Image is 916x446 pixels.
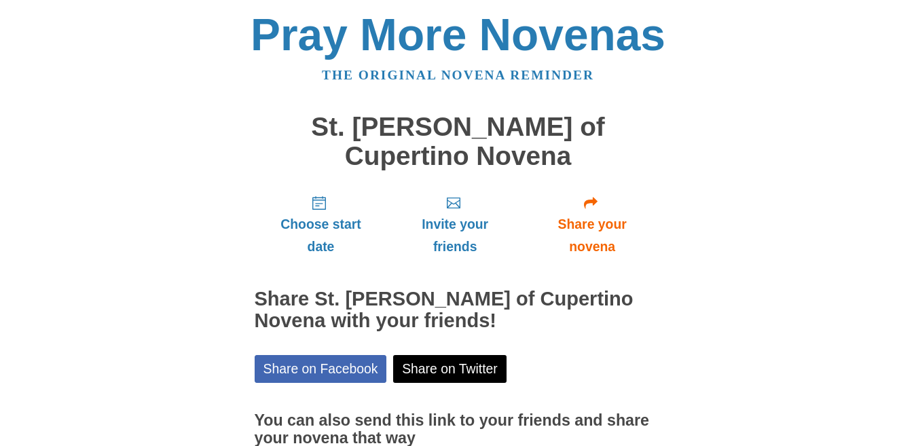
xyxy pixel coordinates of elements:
a: Invite your friends [387,184,522,265]
h2: Share St. [PERSON_NAME] of Cupertino Novena with your friends! [255,289,662,332]
a: Share on Twitter [393,355,507,383]
h1: St. [PERSON_NAME] of Cupertino Novena [255,113,662,170]
a: Share on Facebook [255,355,387,383]
a: Pray More Novenas [251,10,665,60]
a: Share your novena [523,184,662,265]
span: Choose start date [268,213,374,258]
span: Invite your friends [401,213,509,258]
span: Share your novena [536,213,648,258]
a: The original novena reminder [322,68,594,82]
a: Choose start date [255,184,388,265]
